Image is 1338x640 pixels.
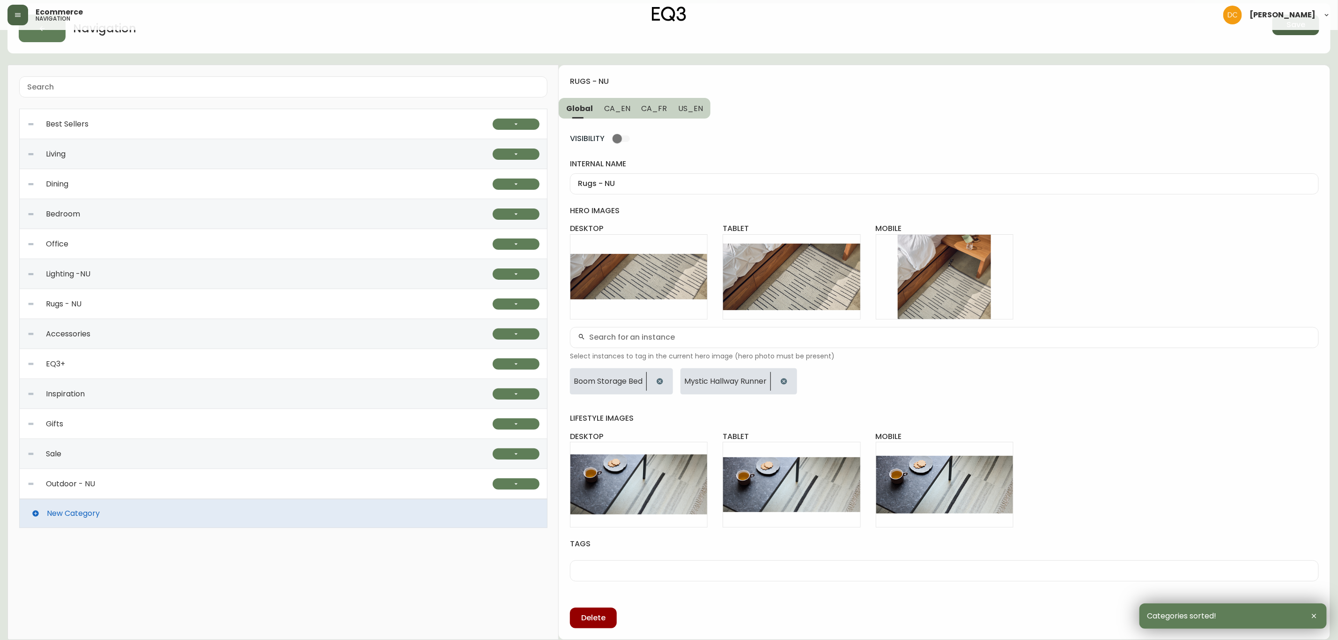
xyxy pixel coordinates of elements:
[723,432,860,442] h4: tablet
[570,539,1319,549] h4: tags
[46,120,89,128] span: Best Sellers
[46,240,68,248] span: Office
[566,104,593,113] span: Global
[36,16,70,22] h5: navigation
[1223,6,1242,24] img: 7eb451d6983258353faa3212700b340b
[1147,612,1216,620] span: Categories sorted!
[570,159,1319,169] label: internal name
[46,150,66,158] span: Living
[570,206,1319,216] h4: hero images
[723,223,860,234] h4: tablet
[46,390,85,398] span: Inspiration
[1249,11,1316,19] span: [PERSON_NAME]
[570,76,1311,87] h4: rugs - nu
[46,270,90,278] span: Lighting -NU
[570,223,708,234] h4: desktop
[574,377,643,386] span: Boom Storage Bed
[46,330,90,338] span: Accessories
[27,82,540,91] input: Search
[46,300,81,308] span: Rugs - NU
[642,104,667,113] span: CA_FR
[581,613,606,623] span: Delete
[570,608,617,628] button: Delete
[876,223,1013,234] h4: mobile
[47,509,100,518] span: New Category
[46,360,65,368] span: EQ3+
[46,480,95,488] span: Outdoor - NU
[570,413,1319,424] h4: lifestyle images
[570,352,1319,361] span: Select instances to tag in the current hero image (hero photo must be present)
[570,134,605,144] span: VISIBILITY
[589,333,1311,342] input: Search for an instance
[678,104,703,113] span: US_EN
[46,180,68,188] span: Dining
[46,420,63,428] span: Gifts
[604,104,630,113] span: CA_EN
[570,432,708,442] h4: desktop
[46,450,61,458] span: Sale
[652,7,687,22] img: logo
[36,8,83,16] span: Ecommerce
[876,432,1013,442] h4: mobile
[684,377,767,386] span: Mystic Hallway Runner
[46,210,80,218] span: Bedroom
